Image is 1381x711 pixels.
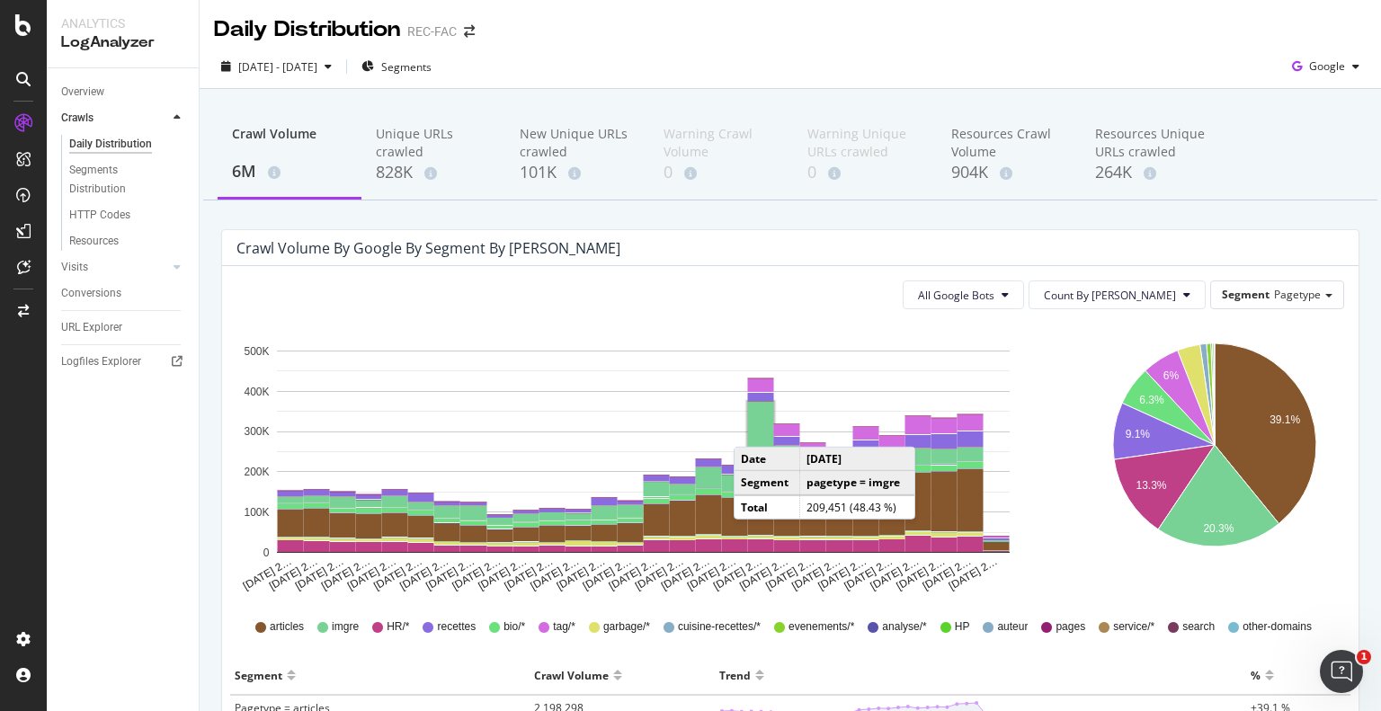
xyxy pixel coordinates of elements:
[236,324,1050,593] svg: A chart.
[61,258,88,277] div: Visits
[61,32,184,53] div: LogAnalyzer
[407,22,457,40] div: REC-FAC
[244,386,269,398] text: 400K
[244,345,269,358] text: 500K
[534,661,609,689] div: Crawl Volume
[1136,479,1166,492] text: 13.3%
[69,232,186,251] a: Resources
[244,506,269,519] text: 100K
[1095,161,1210,184] div: 264K
[464,25,475,38] div: arrow-right-arrow-left
[1222,287,1270,302] span: Segment
[1243,619,1312,635] span: other-domains
[603,619,650,635] span: garbage/*
[61,352,186,371] a: Logfiles Explorer
[1056,619,1085,635] span: pages
[789,619,854,635] span: evenements/*
[236,239,620,257] div: Crawl Volume by google by Segment by [PERSON_NAME]
[1029,280,1206,309] button: Count By [PERSON_NAME]
[214,14,400,45] div: Daily Distribution
[1044,288,1176,303] span: Count By Day
[1088,324,1341,593] svg: A chart.
[244,466,269,478] text: 200K
[520,125,635,161] div: New Unique URLs crawled
[903,280,1024,309] button: All Google Bots
[918,288,994,303] span: All Google Bots
[61,258,168,277] a: Visits
[1320,650,1363,693] iframe: Intercom live chat
[951,161,1066,184] div: 904K
[678,619,761,635] span: cuisine-recettes/*
[69,232,119,251] div: Resources
[807,125,922,161] div: Warning Unique URLs crawled
[376,125,491,161] div: Unique URLs crawled
[270,619,304,635] span: articles
[1125,428,1150,440] text: 9.1%
[735,471,800,495] td: Segment
[238,59,317,75] span: [DATE] - [DATE]
[719,661,751,689] div: Trend
[244,426,269,439] text: 300K
[61,318,122,337] div: URL Explorer
[235,661,282,689] div: Segment
[69,206,186,225] a: HTTP Codes
[263,547,270,559] text: 0
[69,161,169,199] div: Segments Distribution
[735,494,800,518] td: Total
[1113,619,1154,635] span: service/*
[332,619,359,635] span: imgre
[381,59,432,75] span: Segments
[61,109,94,128] div: Crawls
[997,619,1028,635] span: auteur
[61,352,141,371] div: Logfiles Explorer
[1182,619,1215,635] span: search
[61,284,121,303] div: Conversions
[807,161,922,184] div: 0
[61,14,184,32] div: Analytics
[1163,369,1179,382] text: 6%
[800,471,914,495] td: pagetype = imgre
[1274,287,1321,302] span: Pagetype
[503,619,525,635] span: bio/*
[61,109,168,128] a: Crawls
[354,52,439,81] button: Segments
[214,52,339,81] button: [DATE] - [DATE]
[882,619,926,635] span: analyse/*
[520,161,635,184] div: 101K
[437,619,476,635] span: recettes
[69,161,186,199] a: Segments Distribution
[800,448,914,471] td: [DATE]
[1203,522,1234,535] text: 20.3%
[951,125,1066,161] div: Resources Crawl Volume
[735,448,800,471] td: Date
[376,161,491,184] div: 828K
[232,125,347,159] div: Crawl Volume
[1357,650,1371,664] span: 1
[61,83,186,102] a: Overview
[664,125,779,161] div: Warning Crawl Volume
[1309,58,1345,74] span: Google
[1270,414,1300,427] text: 39.1%
[1095,125,1210,161] div: Resources Unique URLs crawled
[1139,394,1164,406] text: 6.3%
[955,619,970,635] span: HP
[69,135,186,154] a: Daily Distribution
[61,83,104,102] div: Overview
[1285,52,1367,81] button: Google
[69,135,152,154] div: Daily Distribution
[664,161,779,184] div: 0
[1251,661,1261,689] div: %
[69,206,130,225] div: HTTP Codes
[232,160,347,183] div: 6M
[61,284,186,303] a: Conversions
[553,619,575,635] span: tag/*
[61,318,186,337] a: URL Explorer
[800,494,914,518] td: 209,451 (48.43 %)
